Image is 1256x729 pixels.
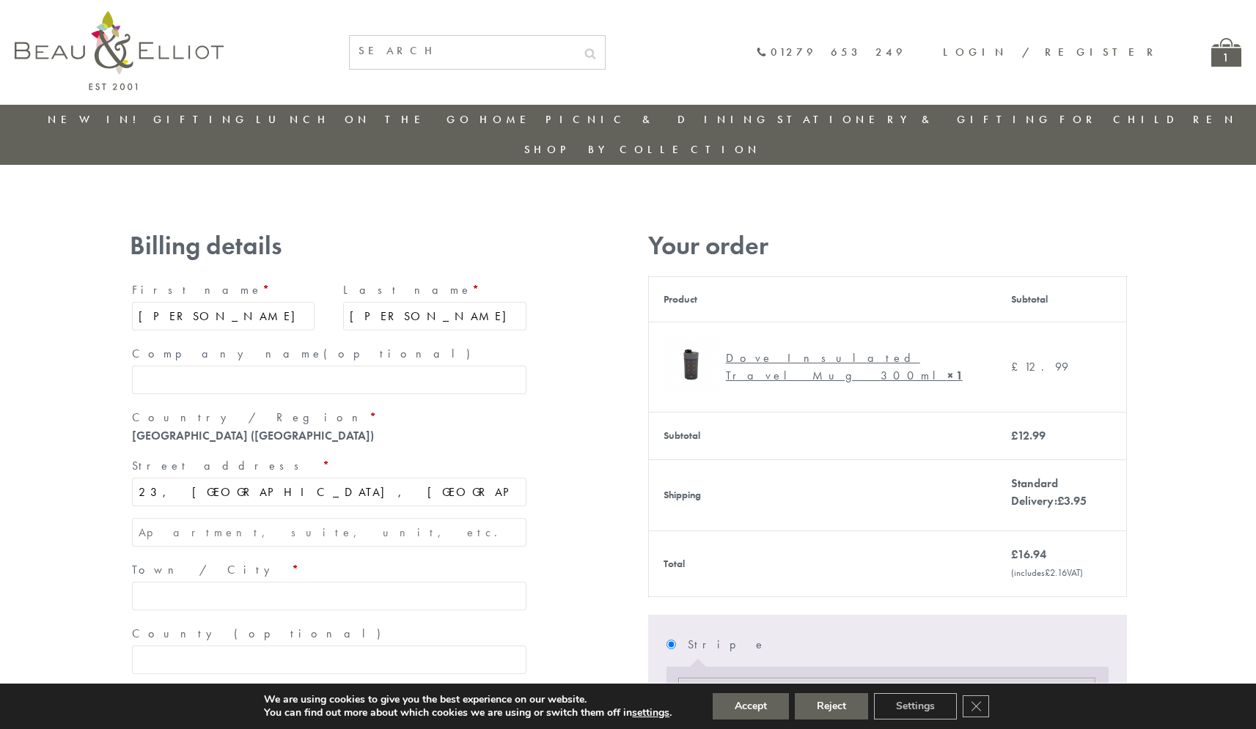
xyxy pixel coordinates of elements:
[132,342,526,366] label: Company name
[132,428,374,443] strong: [GEOGRAPHIC_DATA] ([GEOGRAPHIC_DATA])
[1057,493,1064,508] span: £
[264,693,672,706] p: We are using cookies to give you the best experience on our website.
[795,693,868,719] button: Reject
[234,626,389,641] span: (optional)
[256,112,473,127] a: Lunch On The Go
[632,706,669,719] button: settings
[132,518,526,547] input: Apartment, suite, unit, etc. (optional)
[1011,566,1083,579] small: (includes VAT)
[132,406,526,429] label: Country / Region
[648,412,996,459] th: Subtotal
[343,278,526,302] label: Last name
[1059,112,1238,127] a: For Children
[648,231,1127,261] h3: Your order
[1011,428,1018,443] span: £
[1211,38,1241,67] a: 1
[726,349,972,385] div: Dove Insulated Travel Mug 300ml
[648,276,996,322] th: Product
[996,276,1126,322] th: Subtotal
[1011,428,1046,443] bdi: 12.99
[132,558,526,582] label: Town / City
[688,633,1108,656] label: Stripe
[874,693,957,719] button: Settings
[546,112,770,127] a: Picnic & Dining
[756,46,906,59] a: 01279 653 249
[713,693,789,719] button: Accept
[943,45,1160,59] a: Login / Register
[130,231,529,261] h3: Billing details
[1011,547,1018,562] span: £
[648,530,996,596] th: Total
[1057,493,1087,508] bdi: 3.95
[947,368,963,383] strong: × 1
[1011,475,1087,508] label: Standard Delivery:
[1045,566,1067,579] span: 2.16
[1011,359,1024,374] span: £
[48,112,146,127] a: New in!
[153,112,249,127] a: Gifting
[664,337,983,397] a: Dove Grande Travel Mug 450ml Dove Insulated Travel Mug 300ml× 1
[1045,566,1050,579] span: £
[480,112,538,127] a: Home
[524,142,761,157] a: Shop by collection
[323,346,479,361] span: (optional)
[132,454,526,478] label: Street address
[664,337,719,392] img: Dove Grande Travel Mug 450ml
[777,112,1052,127] a: Stationery & Gifting
[1011,359,1068,374] bdi: 12.99
[264,706,672,719] p: You can find out more about which cookies we are using or switch them off in .
[1011,547,1046,562] bdi: 16.94
[132,622,526,645] label: County
[963,695,989,717] button: Close GDPR Cookie Banner
[15,11,224,90] img: logo
[132,478,526,506] input: House number and street name
[350,36,576,66] input: SEARCH
[648,459,996,530] th: Shipping
[132,278,315,302] label: First name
